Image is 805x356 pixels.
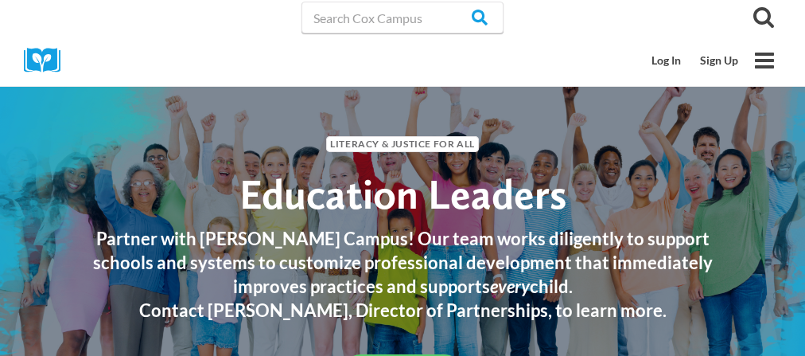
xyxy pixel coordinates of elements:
nav: Secondary Mobile Navigation [642,45,748,76]
em: every [490,276,530,297]
span: Education Leaders [239,169,566,219]
span: Literacy & Justice for All [326,136,478,151]
input: Search Cox Campus [301,2,504,33]
h3: Partner with [PERSON_NAME] Campus! Our team works diligently to support schools and systems to cu... [76,227,729,299]
button: Open menu [748,44,781,77]
img: Cox Campus [24,48,72,72]
a: Sign Up [690,45,748,76]
a: Log In [642,45,690,76]
h3: Contact [PERSON_NAME], Director of Partnerships, to learn more. [76,299,729,323]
